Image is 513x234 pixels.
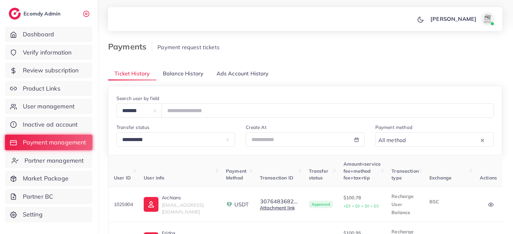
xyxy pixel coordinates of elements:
p: Archians [162,194,215,202]
span: Ads Account History [217,70,269,77]
span: All method [377,135,408,145]
span: User ID [114,175,131,181]
span: Transaction type [391,168,419,181]
span: [EMAIL_ADDRESS][DOMAIN_NAME] [162,202,204,215]
p: 1025904 [114,200,133,208]
span: Ticket History [114,70,150,77]
span: USDT [234,201,249,208]
img: logo [9,8,21,20]
span: Verify information [23,48,72,57]
small: +$3 + $0 + $0 + $0 [343,204,379,208]
a: Partner BC [5,189,92,204]
p: [PERSON_NAME] [430,15,476,23]
label: Payment method [375,124,412,131]
img: avatar [481,12,494,26]
p: Recharge User Balance [391,192,419,216]
span: Balance History [163,70,203,77]
a: Attachment link [260,205,295,211]
a: Setting [5,207,92,222]
p: BSC [429,198,469,206]
div: Search for option [375,132,494,147]
img: payment [226,201,233,208]
span: Transfer status [309,168,328,181]
a: Payment management [5,135,92,150]
h2: Ecomdy Admin [24,10,62,17]
button: Clear Selected [481,136,484,144]
span: Partner BC [23,192,53,201]
a: Inactive ad account [5,117,92,132]
span: Amount+service fee+method fee+tax+tip [343,161,381,181]
input: Search for option [408,135,479,145]
p: $100.78 [343,194,381,210]
a: Verify information [5,45,92,60]
span: Inactive ad account [23,120,78,129]
label: Search user by field [116,95,159,102]
span: Partner management [25,156,84,165]
span: Setting [23,210,43,219]
a: logoEcomdy Admin [9,8,62,20]
a: User management [5,99,92,114]
h3: Payments [108,42,152,52]
span: Review subscription [23,66,79,75]
a: Review subscription [5,63,92,78]
label: Transfer status [116,124,149,131]
span: Approved [309,201,333,208]
span: Payment request tickets [157,44,220,51]
label: Create At [246,124,266,131]
img: ic-user-info.36bf1079.svg [144,197,158,212]
a: [PERSON_NAME]avatar [427,12,497,26]
span: Payment Method [226,168,246,181]
a: Product Links [5,81,92,96]
span: Market Package [23,174,68,183]
span: Product Links [23,84,60,93]
span: Actions [480,175,497,181]
span: Exchange [429,175,452,181]
a: Dashboard [5,27,92,42]
a: Market Package [5,171,92,186]
span: Dashboard [23,30,54,39]
a: Partner management [5,153,92,168]
span: Transaction ID [260,175,293,181]
span: User info [144,175,164,181]
span: User management [23,102,75,111]
span: Payment management [23,138,86,147]
button: 3076483682... [260,198,298,204]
